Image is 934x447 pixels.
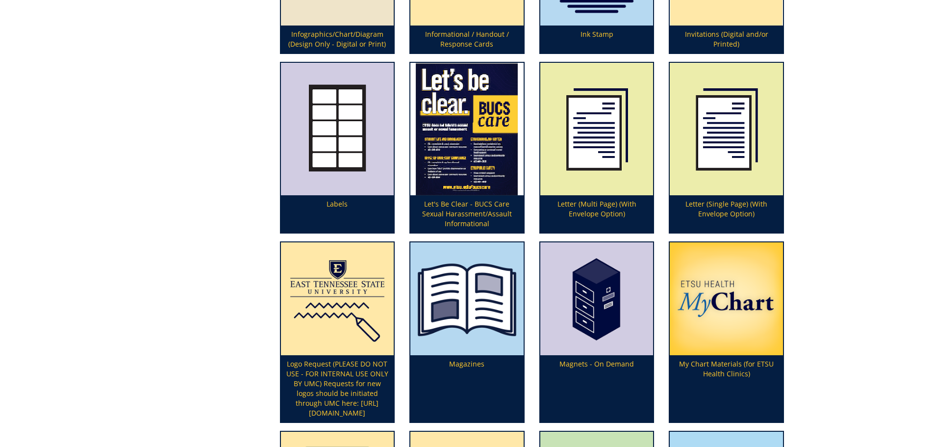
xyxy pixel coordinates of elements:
[540,242,654,422] a: Magnets - On Demand
[670,195,783,233] p: Letter (Single Page) (With Envelope Option)
[540,26,654,53] p: Ink Stamp
[281,242,394,422] a: Logo Request (PLEASE DO NOT USE - FOR INTERNAL USE ONLY BY UMC) Requests for new logos should be ...
[540,63,654,233] a: Letter (Multi Page) (With Envelope Option)
[670,355,783,422] p: My Chart Materials (for ETSU Health Clinics)
[670,63,783,195] img: multiple-page-letter-594926b790dc87.57529212.png
[410,242,524,356] img: magazines-6556857dab2218.58984408.png
[540,63,654,195] img: multiple-page-letter-594926b790dc87.57529212.png
[670,242,783,356] img: mychart-67fe6a1724bc26.04447173.png
[670,63,783,233] a: Letter (Single Page) (With Envelope Option)
[670,26,783,53] p: Invitations (Digital and/or Printed)
[540,242,654,356] img: magnets-59492663d52397.19542485.png
[410,26,524,53] p: Informational / Handout / Response Cards
[670,242,783,422] a: My Chart Materials (for ETSU Health Clinics)
[281,63,394,233] a: Labels
[281,195,394,233] p: Labels
[410,355,524,422] p: Magazines
[416,63,518,195] img: letsbeclear-66d8855fd7d3e5.40934166.png
[410,63,524,233] a: Let's Be Clear - BUCS Care Sexual Harassment/Assault Informational
[281,355,394,422] p: Logo Request (PLEASE DO NOT USE - FOR INTERNAL USE ONLY BY UMC) Requests for new logos should be ...
[281,242,394,356] img: clinic%20privacy%20practices%20brochure-632a1062be4d34.81189179.png
[281,26,394,53] p: Infographics/Chart/Diagram (Design Only - Digital or Print)
[281,63,394,195] img: labels-59492575864e68.60706406.png
[540,355,654,422] p: Magnets - On Demand
[410,195,524,233] p: Let's Be Clear - BUCS Care Sexual Harassment/Assault Informational
[540,195,654,233] p: Letter (Multi Page) (With Envelope Option)
[410,242,524,422] a: Magazines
